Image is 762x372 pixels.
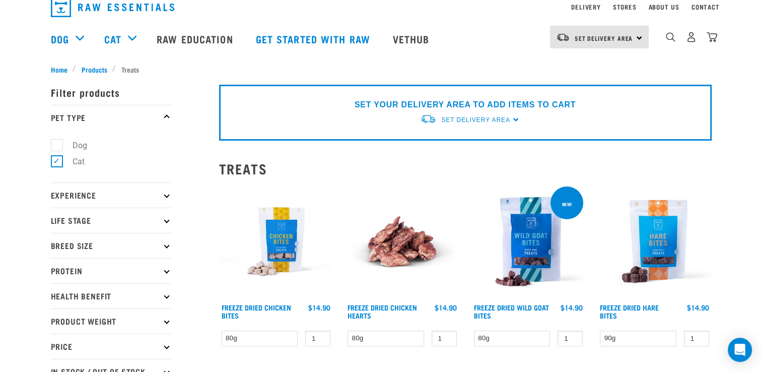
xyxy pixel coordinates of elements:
[51,64,73,75] a: Home
[684,331,709,346] input: 1
[420,114,436,125] img: van-moving.png
[707,32,717,42] img: home-icon@2x.png
[51,233,172,258] p: Breed Size
[51,105,172,130] p: Pet Type
[219,161,712,176] h2: Treats
[355,99,576,111] p: SET YOUR DELIVERY AREA TO ADD ITEMS TO CART
[348,305,417,317] a: Freeze Dried Chicken Hearts
[383,19,442,59] a: Vethub
[51,208,172,233] p: Life Stage
[687,303,709,312] div: $14.90
[51,80,172,105] p: Filter products
[51,258,172,283] p: Protein
[305,331,330,346] input: 1
[51,308,172,334] p: Product Weight
[686,32,697,42] img: user.png
[561,303,583,312] div: $14.90
[432,331,457,346] input: 1
[558,331,583,346] input: 1
[104,31,121,46] a: Cat
[51,64,67,75] span: Home
[471,184,586,299] img: Raw Essentials Freeze Dried Wild Goat Bites PetTreats Product Shot
[51,334,172,359] p: Price
[82,64,107,75] span: Products
[474,305,549,317] a: Freeze Dried Wild Goat Bites
[648,5,679,9] a: About Us
[56,155,89,168] label: Cat
[575,36,633,40] span: Set Delivery Area
[246,19,383,59] a: Get started with Raw
[571,5,600,9] a: Delivery
[728,338,752,362] div: Open Intercom Messenger
[556,33,570,42] img: van-moving.png
[597,184,712,299] img: Raw Essentials Freeze Dried Hare Bites
[147,19,245,59] a: Raw Education
[435,303,457,312] div: $14.90
[51,283,172,308] p: Health Benefit
[222,305,291,317] a: Freeze Dried Chicken Bites
[691,5,720,9] a: Contact
[666,32,675,42] img: home-icon-1@2x.png
[558,197,577,212] div: new!
[441,116,510,123] span: Set Delivery Area
[308,303,330,312] div: $14.90
[56,139,91,152] label: Dog
[345,184,459,299] img: FD Chicken Hearts
[76,64,112,75] a: Products
[51,182,172,208] p: Experience
[219,184,333,299] img: RE Product Shoot 2023 Nov8581
[613,5,637,9] a: Stores
[51,64,712,75] nav: breadcrumbs
[51,31,69,46] a: Dog
[600,305,659,317] a: Freeze Dried Hare Bites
